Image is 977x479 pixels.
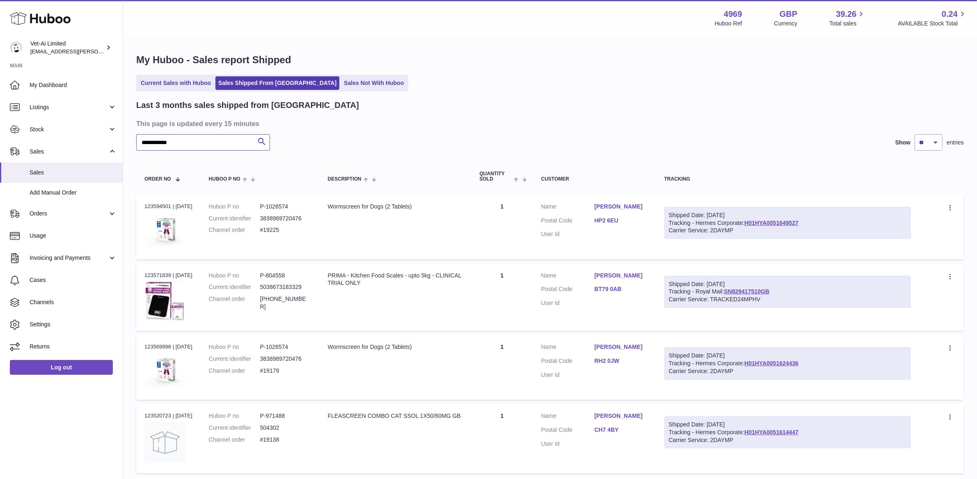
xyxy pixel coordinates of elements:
span: Channels [30,298,117,306]
dt: Name [541,272,595,282]
div: Shipped Date: [DATE] [669,211,907,219]
a: [PERSON_NAME] [595,343,648,351]
strong: GBP [780,9,797,20]
span: 0.24 [942,9,958,20]
span: Add Manual Order [30,189,117,197]
span: Total sales [829,20,866,28]
dt: Channel order [209,367,260,375]
dt: User Id [541,299,595,307]
a: H01HYA0051649527 [744,220,799,226]
a: [PERSON_NAME] [595,203,648,211]
span: Returns [30,343,117,351]
span: Invoicing and Payments [30,254,108,262]
dd: P-1026574 [260,203,311,211]
span: [EMAIL_ADDRESS][PERSON_NAME][DOMAIN_NAME] [30,48,165,55]
dt: Postal Code [541,217,595,227]
dt: Current identifier [209,424,260,432]
a: 39.26 Total sales [829,9,866,28]
dd: #19225 [260,226,311,234]
a: BT79 0AB [595,285,648,293]
span: Cases [30,276,117,284]
td: 1 [471,404,533,473]
dt: User Id [541,371,595,379]
dt: Name [541,203,595,213]
dd: 3838989720476 [260,215,311,222]
span: My Dashboard [30,81,117,89]
div: Shipped Date: [DATE] [669,352,907,360]
strong: 4969 [724,9,742,20]
div: Shipped Date: [DATE] [669,421,907,429]
a: [PERSON_NAME] [595,272,648,280]
span: Listings [30,103,108,111]
dd: P-1026574 [260,343,311,351]
dt: Current identifier [209,283,260,291]
div: 123569996 | [DATE] [144,343,192,351]
span: Usage [30,232,117,240]
span: Huboo P no [209,176,240,182]
span: Stock [30,126,108,133]
div: Wormscreen for Dogs (2 Tablets) [328,203,463,211]
dt: Huboo P no [209,343,260,351]
span: entries [947,139,964,147]
div: Wormscreen for Dogs (2 Tablets) [328,343,463,351]
dd: 504302 [260,424,311,432]
a: Sales Not With Huboo [341,76,407,90]
a: [PERSON_NAME] [595,412,648,420]
a: CH7 4BY [595,426,648,434]
h2: Last 3 months sales shipped from [GEOGRAPHIC_DATA] [136,100,359,111]
dt: Postal Code [541,285,595,295]
dt: User Id [541,230,595,238]
span: AVAILABLE Stock Total [898,20,967,28]
div: Shipped Date: [DATE] [669,280,907,288]
a: Sales Shipped From [GEOGRAPHIC_DATA] [215,76,339,90]
dd: [PHONE_NUMBER] [260,295,311,311]
div: Tracking - Hermes Corporate: [664,347,911,380]
dt: Huboo P no [209,412,260,420]
div: Carrier Service: TRACKED24MPHV [669,296,907,303]
img: no-photo.jpg [144,422,185,463]
div: 123571839 | [DATE] [144,272,192,279]
td: 1 [471,335,533,400]
td: 1 [471,195,533,259]
img: abbey.fraser-roe@vet-ai.com [10,41,22,54]
span: Sales [30,148,108,156]
dd: P-804558 [260,272,311,280]
dt: User Id [541,440,595,448]
span: Order No [144,176,171,182]
a: H01HYA0051624436 [744,360,799,367]
a: 0.24 AVAILABLE Stock Total [898,9,967,28]
a: Log out [10,360,113,375]
div: Huboo Ref [715,20,742,28]
div: Carrier Service: 2DAYMP [669,367,907,375]
div: Carrier Service: 2DAYMP [669,227,907,234]
dt: Huboo P no [209,203,260,211]
h1: My Huboo - Sales report Shipped [136,53,964,66]
dt: Postal Code [541,357,595,367]
dd: 3838989720476 [260,355,311,363]
div: Customer [541,176,648,182]
dt: Name [541,343,595,353]
div: 123520723 | [DATE] [144,412,192,419]
a: RH2 0JW [595,357,648,365]
dt: Channel order [209,226,260,234]
dd: #19138 [260,436,311,444]
dt: Huboo P no [209,272,260,280]
span: Settings [30,321,117,328]
span: Description [328,176,362,182]
span: Orders [30,210,108,218]
a: H01HYA0051614447 [744,429,799,435]
div: Tracking [664,176,911,182]
div: 123594501 | [DATE] [144,203,192,210]
a: HP2 6EU [595,217,648,225]
a: SN829417510GB [724,288,769,295]
dt: Name [541,412,595,422]
img: 49691735900533.jpg [144,353,185,390]
div: Vet-Ai Limited [30,40,104,55]
div: FLEASCREEN COMBO CAT SSOL 1X50/60MG GB [328,412,463,420]
div: Carrier Service: 2DAYMP [669,436,907,444]
span: Quantity Sold [480,171,512,182]
img: 49691735900533.jpg [144,213,185,249]
label: Show [895,139,911,147]
div: Tracking - Hermes Corporate: [664,207,911,239]
dd: 5038673183329 [260,283,311,291]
